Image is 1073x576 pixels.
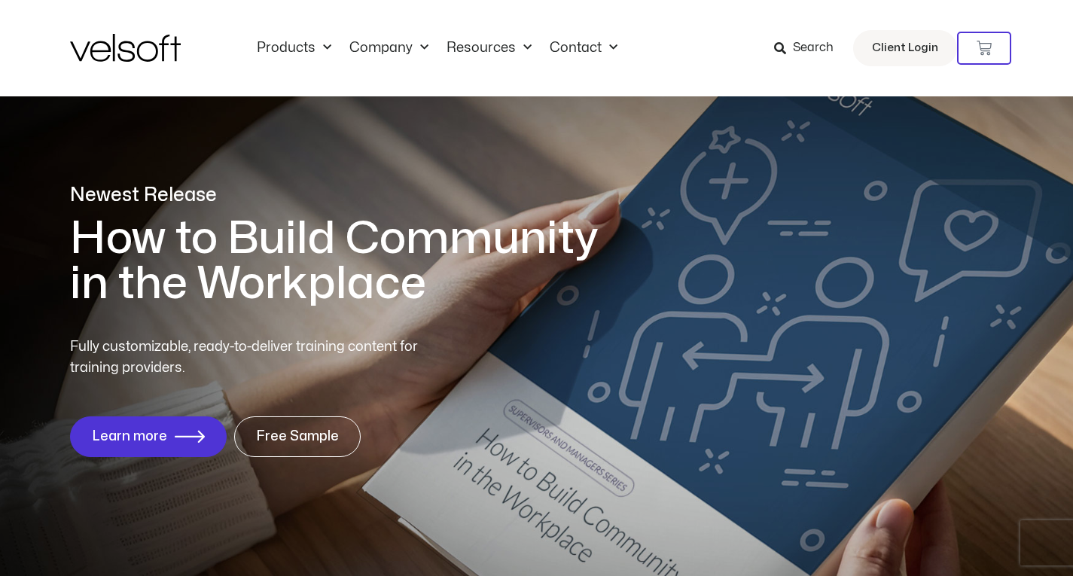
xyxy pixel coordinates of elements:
span: Search [793,38,834,58]
a: CompanyMenu Toggle [340,40,437,56]
span: Free Sample [256,429,339,444]
img: Velsoft Training Materials [70,34,181,62]
a: ProductsMenu Toggle [248,40,340,56]
span: Learn more [92,429,167,444]
p: Newest Release [70,182,620,209]
a: Free Sample [234,416,361,457]
p: Fully customizable, ready-to-deliver training content for training providers. [70,337,445,379]
a: ResourcesMenu Toggle [437,40,541,56]
a: Client Login [853,30,957,66]
nav: Menu [248,40,626,56]
a: Search [774,35,844,61]
a: ContactMenu Toggle [541,40,626,56]
span: Client Login [872,38,938,58]
a: Learn more [70,416,227,457]
h1: How to Build Community in the Workplace [70,216,620,306]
